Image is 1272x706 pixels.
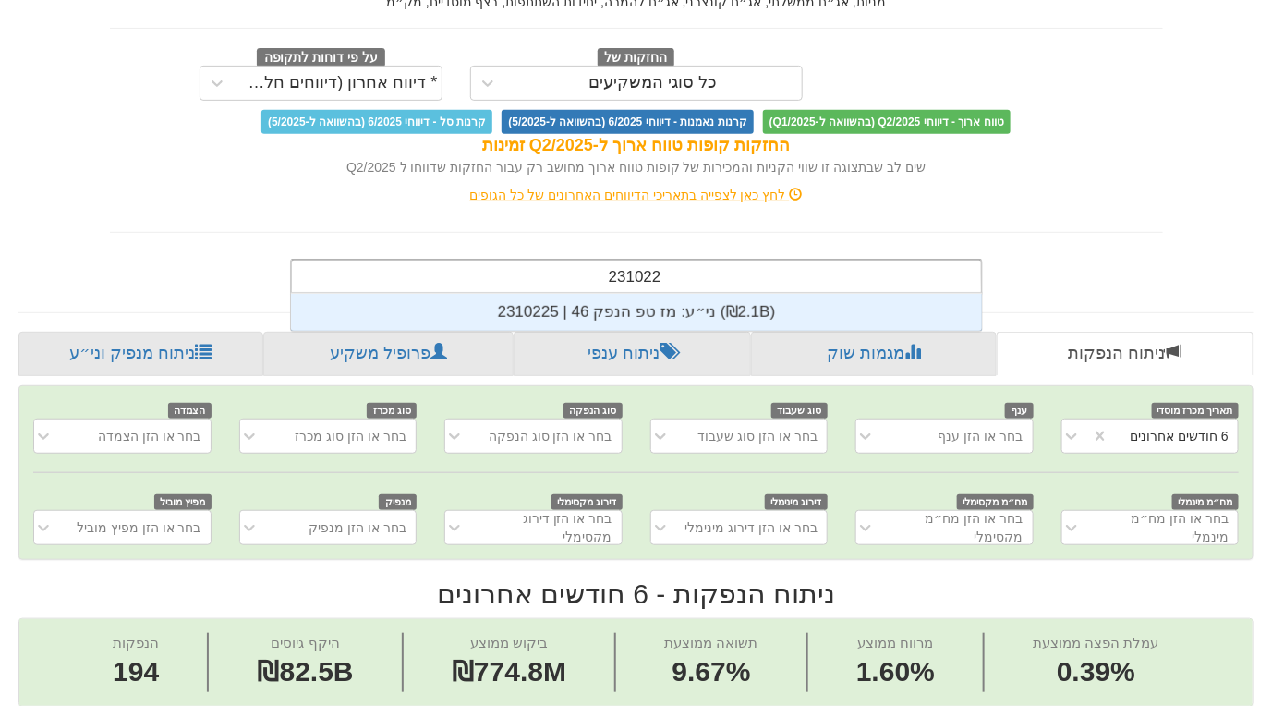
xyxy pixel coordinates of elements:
[1093,509,1230,546] div: בחר או הזן מח״מ מינמלי
[697,427,818,445] div: בחר או הזן סוג שעבוד
[470,635,548,651] span: ביקוש ממוצע
[257,48,385,68] span: על פי דוחות לתקופה
[291,294,982,331] div: ני״ע: ‏מז טפ הנפק 46 | 2310225 ‎(₪2.1B)‎
[154,494,212,510] span: מפיץ מוביל
[261,110,492,134] span: קרנות סל - דיווחי 6/2025 (בהשוואה ל-5/2025)
[887,509,1024,546] div: בחר או הזן מח״מ מקסימלי
[997,332,1254,376] a: ניתוח הנפקות
[1152,403,1239,419] span: תאריך מכרז מוסדי
[379,494,417,510] span: מנפיק
[563,403,623,419] span: סוג הנפקה
[258,656,354,687] span: ₪82.5B
[113,635,159,651] span: הנפקות
[589,74,718,92] div: כל סוגי המשקיעים
[771,403,828,419] span: סוג שעבוד
[96,186,1177,204] div: לחץ כאן לצפייה בתאריכי הדיווחים האחרונים של כל הגופים
[291,294,982,331] div: grid
[1033,635,1158,651] span: עמלת הפצה ממוצעת
[684,518,818,537] div: בחר או הזן דירוג מינימלי
[110,158,1163,176] div: שים לב שבתצוגה זו שווי הקניות והמכירות של קופות טווח ארוך מחושב רק עבור החזקות שדווחו ל Q2/2025
[168,403,212,419] span: הצמדה
[238,74,438,92] div: * דיווח אחרון (דיווחים חלקיים)
[476,509,612,546] div: בחר או הזן דירוג מקסימלי
[98,427,201,445] div: בחר או הזן הצמדה
[489,427,612,445] div: בחר או הזן סוג הנפקה
[1005,403,1034,419] span: ענף
[957,494,1034,510] span: מח״מ מקסימלי
[110,134,1163,158] div: החזקות קופות טווח ארוך ל-Q2/2025 זמינות
[664,652,757,692] span: 9.67%
[514,332,752,376] a: ניתוח ענפי
[18,578,1254,609] h2: ניתוח הנפקות - 6 חודשים אחרונים
[113,652,159,692] span: 194
[1172,494,1239,510] span: מח״מ מינמלי
[664,635,757,651] span: תשואה ממוצעת
[751,332,997,376] a: מגמות שוק
[763,110,1011,134] span: טווח ארוך - דיווחי Q2/2025 (בהשוואה ל-Q1/2025)
[551,494,623,510] span: דירוג מקסימלי
[77,518,201,537] div: בחר או הזן מפיץ מוביל
[18,332,263,376] a: ניתוח מנפיק וני״ע
[309,518,406,537] div: בחר או הזן מנפיק
[295,427,406,445] div: בחר או הזן סוג מכרז
[502,110,753,134] span: קרנות נאמנות - דיווחי 6/2025 (בהשוואה ל-5/2025)
[939,427,1024,445] div: בחר או הזן ענף
[1130,427,1229,445] div: 6 חודשים אחרונים
[598,48,675,68] span: החזקות של
[1033,652,1158,692] span: 0.39%
[857,635,933,651] span: מרווח ממוצע
[272,635,340,651] span: היקף גיוסים
[263,332,514,376] a: פרופיל משקיע
[856,652,935,692] span: 1.60%
[367,403,417,419] span: סוג מכרז
[452,656,566,687] span: ₪774.8M
[765,494,828,510] span: דירוג מינימלי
